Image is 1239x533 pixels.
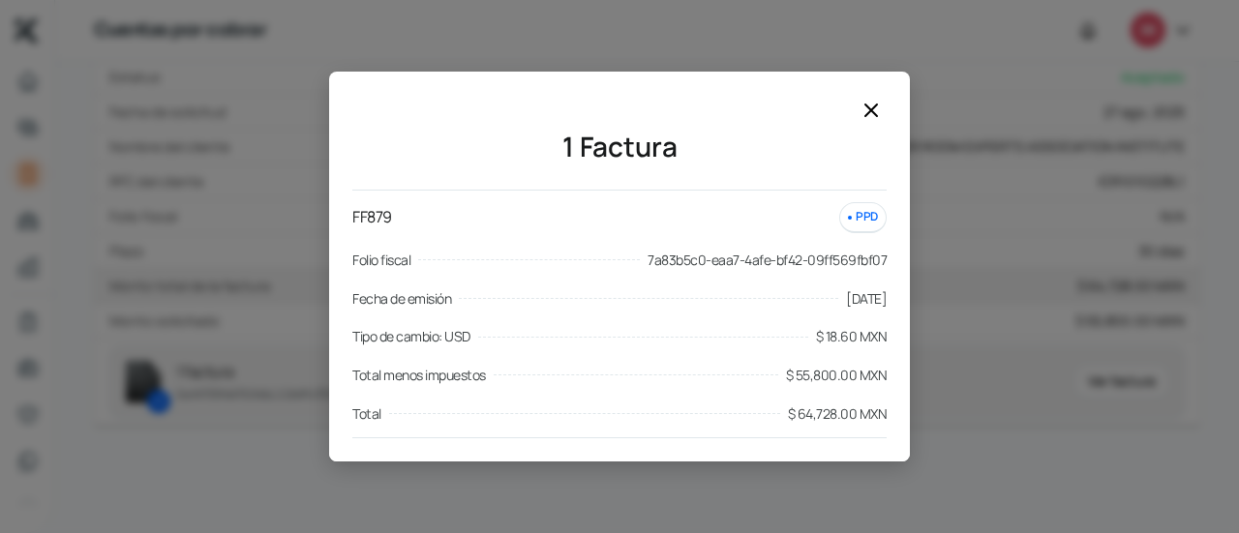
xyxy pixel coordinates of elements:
[352,287,451,311] span: Fecha de emisión
[352,364,486,387] span: Total menos impuestos
[352,402,381,426] span: Total
[352,204,392,230] p: FF879
[786,364,888,387] span: $ 55,800.00 MXN
[788,402,888,426] span: $ 64,728.00 MXN
[352,249,410,272] span: Folio fiscal
[846,287,887,311] span: [DATE]
[816,325,888,348] span: $ 18.60 MXN
[562,126,678,166] div: 1 Factura
[648,249,887,272] span: 7a83b5c0-eaa7-4afe-bf42-09ff569fbf07
[352,325,470,348] span: Tipo de cambio: USD
[839,202,887,232] div: PPD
